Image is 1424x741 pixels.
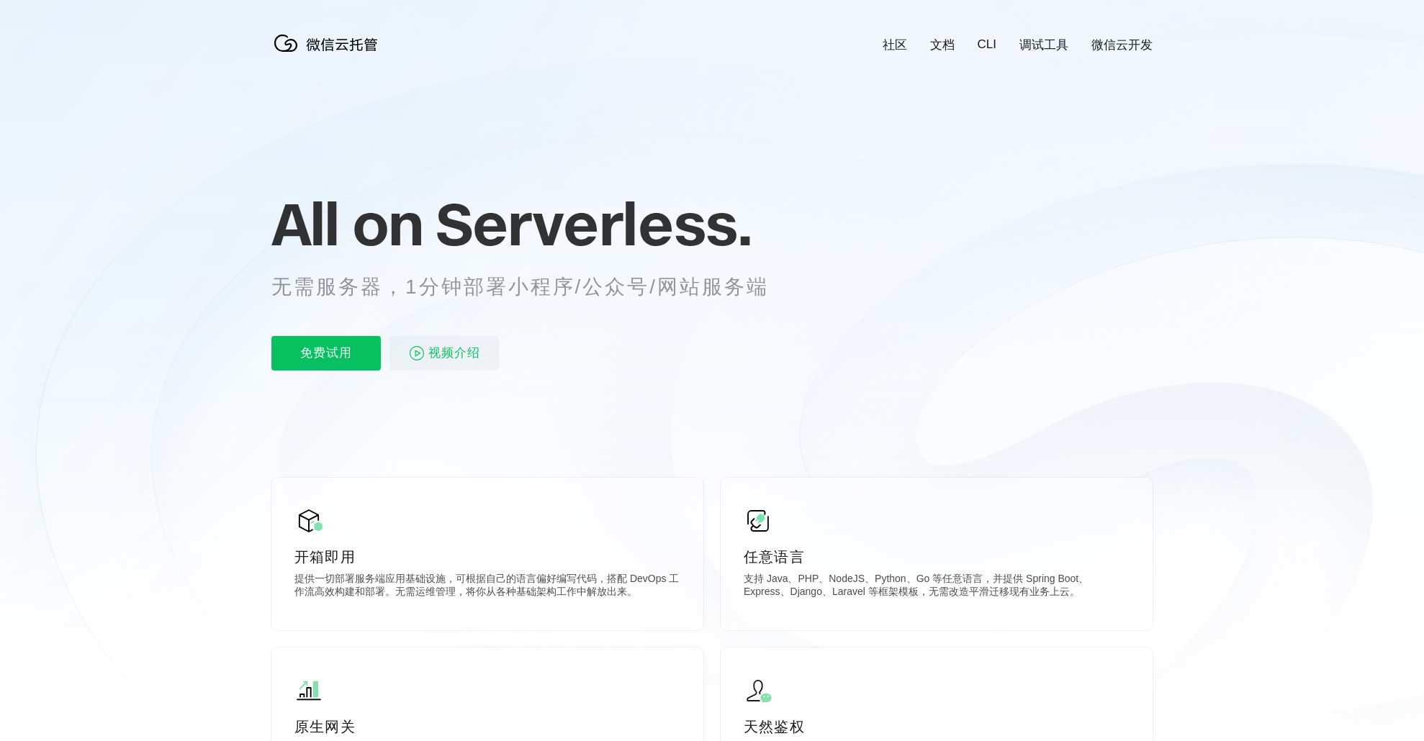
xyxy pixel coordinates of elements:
[294,547,680,567] p: 开箱即用
[744,717,1130,737] p: 天然鉴权
[271,188,422,260] span: All on
[428,336,480,370] span: 视频介绍
[271,29,387,58] img: 微信云托管
[930,37,955,53] a: 文档
[1091,37,1153,53] a: 微信云开发
[294,717,680,737] p: 原生网关
[436,188,752,260] span: Serverless.
[408,345,425,362] img: video_play.svg
[294,573,680,601] p: 提供一切部署服务端应用基础设施，可根据自己的语言偏好编写代码，搭配 DevOps 工作流高效构建和部署。无需运维管理，将你从各种基础架构工作中解放出来。
[271,336,381,370] p: 免费试用
[271,47,387,60] a: 微信云托管
[1019,37,1068,53] a: 调试工具
[978,37,996,52] a: CLI
[271,273,796,301] p: 无需服务器，1分钟部署小程序/公众号/网站服务端
[744,547,1130,567] p: 任意语言
[744,573,1130,601] p: 支持 Java、PHP、NodeJS、Python、Go 等任意语言，并提供 Spring Boot、Express、Django、Laravel 等框架模板，无需改造平滑迁移现有业务上云。
[883,37,907,53] a: 社区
